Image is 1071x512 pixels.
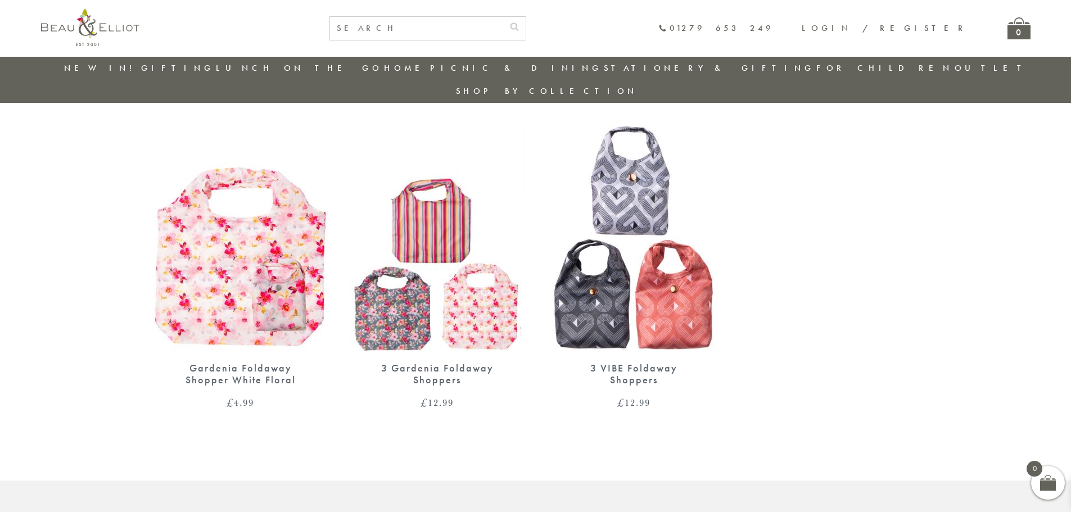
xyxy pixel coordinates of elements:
span: £ [617,396,625,409]
a: 0 [1007,17,1031,39]
a: Shop by collection [456,85,638,97]
img: Gardenia Shoppers set of 3 [350,126,525,351]
span: £ [227,396,234,409]
a: Outlet [955,62,1029,74]
bdi: 4.99 [227,396,254,409]
span: 0 [1027,461,1042,477]
a: Lunch On The Go [216,62,382,74]
a: Login / Register [802,22,968,34]
a: Stationery & Gifting [604,62,815,74]
img: VIBE shoppers [547,126,721,351]
div: 3 Gardenia Foldaway Shoppers [370,363,505,386]
div: 3 VIBE Foldaway Shoppers [567,363,702,386]
bdi: 12.99 [617,396,650,409]
a: Gardenia Shoppers set of 3 3 Gardenia Foldaway Shoppers £12.99 [350,126,525,407]
img: Gardenia White Floral Shopper [153,126,328,351]
a: Gifting [141,62,214,74]
a: For Children [816,62,953,74]
a: New in! [64,62,139,74]
span: £ [421,396,428,409]
a: Picnic & Dining [430,62,602,74]
a: VIBE shoppers 3 VIBE Foldaway Shoppers £12.99 [547,126,721,407]
input: SEARCH [330,17,503,40]
bdi: 12.99 [421,396,454,409]
a: 01279 653 249 [658,24,774,33]
a: Home [384,62,429,74]
a: Gardenia White Floral Shopper Gardenia Foldaway Shopper White Floral £4.99 [153,126,328,407]
img: logo [41,8,139,46]
div: Gardenia Foldaway Shopper White Floral [173,363,308,386]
